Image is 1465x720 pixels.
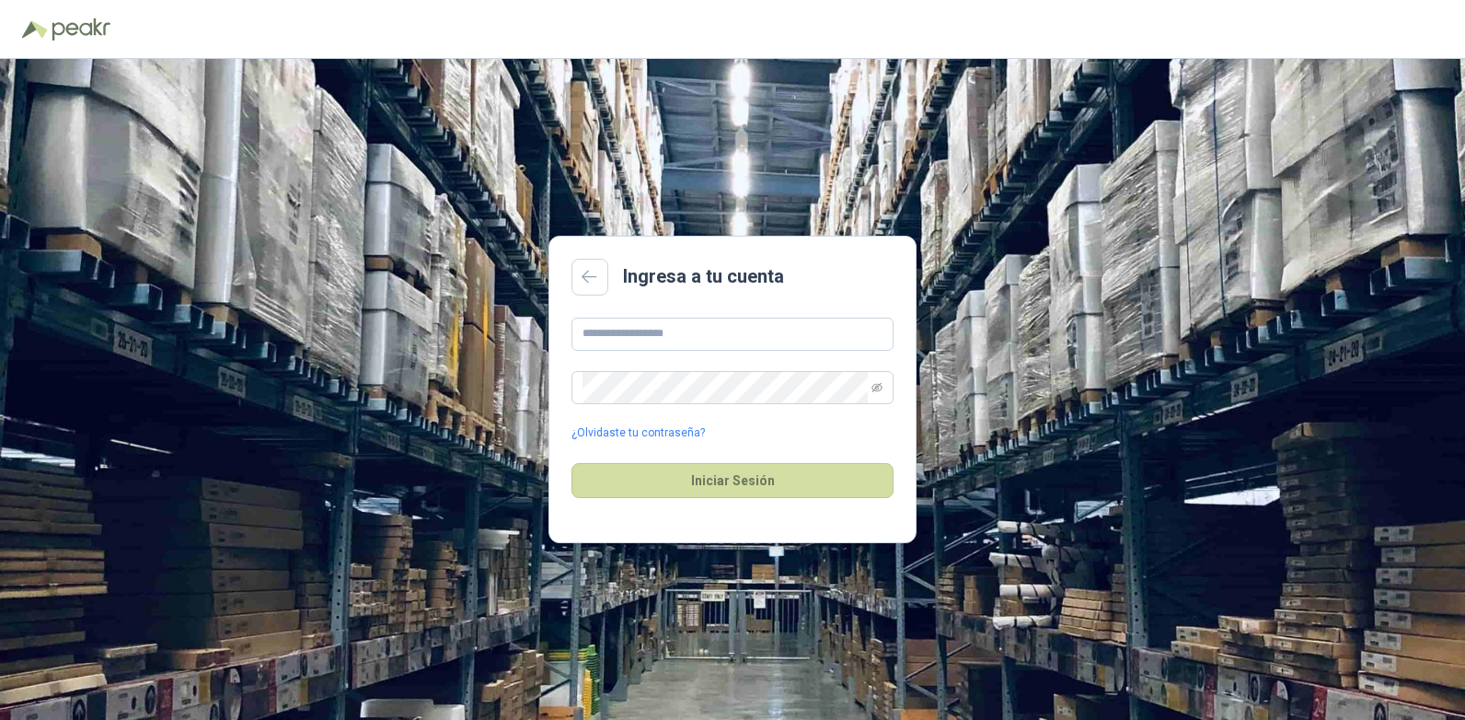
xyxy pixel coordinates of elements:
[571,424,705,442] a: ¿Olvidaste tu contraseña?
[52,18,110,41] img: Peakr
[571,463,894,498] button: Iniciar Sesión
[871,382,882,393] span: eye-invisible
[22,20,48,39] img: Logo
[623,262,784,291] h2: Ingresa a tu cuenta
